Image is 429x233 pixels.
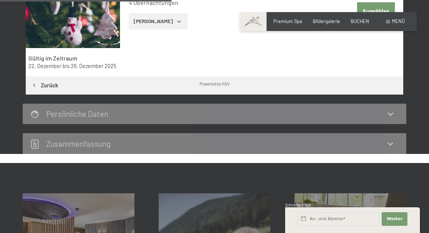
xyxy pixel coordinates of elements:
button: Weiter [382,212,407,226]
h2: Persönliche Daten [46,109,108,118]
button: Auswählen [357,2,395,20]
time: 26.12.2025 [71,63,116,69]
a: Bildergalerie [313,18,340,24]
button: Zurück [26,76,64,95]
h2: Zusammen­fassung [46,139,111,148]
strong: Gültig im Zeitraum [28,54,77,62]
div: Powered by HGV [200,81,230,87]
button: [PERSON_NAME] [129,13,187,30]
time: 22.12.2025 [28,63,61,69]
a: BUCHEN [351,18,369,24]
span: Weiter [387,216,402,222]
a: Premium Spa [273,18,302,24]
span: Schnellanfrage [285,203,311,207]
span: Menü [392,18,405,24]
div: bis [28,62,117,70]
